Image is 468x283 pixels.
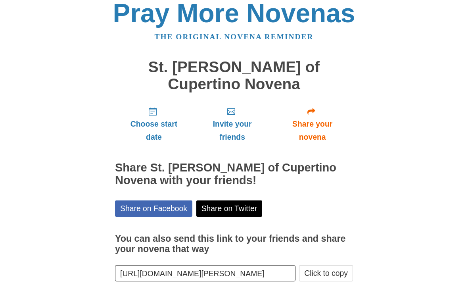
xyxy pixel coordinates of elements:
[272,100,353,148] a: Share your novena
[115,200,192,217] a: Share on Facebook
[115,162,353,187] h2: Share St. [PERSON_NAME] of Cupertino Novena with your friends!
[201,117,264,144] span: Invite your friends
[155,33,314,41] a: The original novena reminder
[196,200,263,217] a: Share on Twitter
[115,234,353,254] h3: You can also send this link to your friends and share your novena that way
[280,117,345,144] span: Share your novena
[115,59,353,92] h1: St. [PERSON_NAME] of Cupertino Novena
[115,100,193,148] a: Choose start date
[193,100,272,148] a: Invite your friends
[123,117,185,144] span: Choose start date
[299,265,353,281] button: Click to copy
